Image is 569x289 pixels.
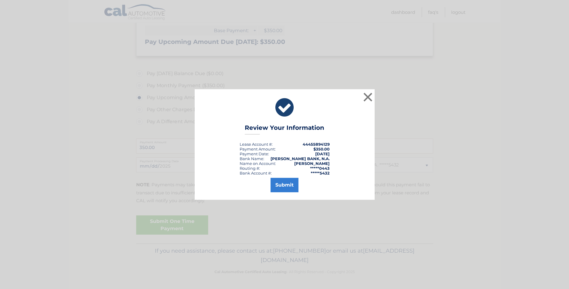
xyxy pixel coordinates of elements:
[240,151,268,156] span: Payment Date
[245,124,324,135] h3: Review Your Information
[271,178,298,192] button: Submit
[240,156,264,161] div: Bank Name:
[240,142,273,147] div: Lease Account #:
[240,147,276,151] div: Payment Amount:
[240,161,276,166] div: Name on Account:
[240,151,269,156] div: :
[315,151,330,156] span: [DATE]
[303,142,330,147] strong: 44455894129
[271,156,330,161] strong: [PERSON_NAME] BANK, N.A.
[240,166,260,171] div: Routing #:
[294,161,330,166] strong: [PERSON_NAME]
[240,171,272,175] div: Bank Account #:
[362,91,374,103] button: ×
[313,147,330,151] span: $350.00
